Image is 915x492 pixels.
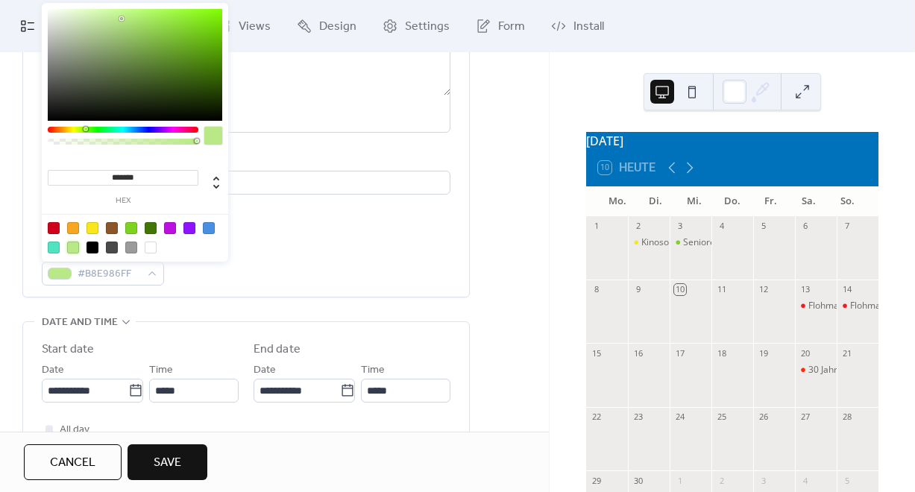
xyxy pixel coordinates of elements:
div: 27 [799,411,811,423]
div: #9B9B9B [125,242,137,253]
span: Time [361,362,385,379]
div: #4A4A4A [106,242,118,253]
div: #F5A623 [67,222,79,234]
div: Do. [713,186,751,216]
div: 13 [799,284,811,295]
div: 26 [758,411,769,423]
div: 3 [758,475,769,486]
span: Form [498,18,525,36]
div: 17 [674,347,685,359]
div: #9013FE [183,222,195,234]
span: Date and time [42,314,118,332]
div: 30 Jahre PSV - Sportlerball [795,364,837,376]
div: #D0021B [48,222,60,234]
div: So. [828,186,867,216]
div: Senioren Tanztee [670,236,711,249]
div: #FFFFFF [145,242,157,253]
div: 19 [758,347,769,359]
div: 7 [841,221,852,232]
div: Mi. [675,186,713,216]
div: Flohmarkt Wismar [808,300,884,312]
div: Flohmarkt Wismar [837,300,878,312]
div: End date [254,341,301,359]
div: 10 [674,284,685,295]
div: Location [42,151,447,168]
label: hex [48,197,198,205]
div: 9 [632,284,644,295]
div: 4 [799,475,811,486]
div: 16 [632,347,644,359]
div: #50E3C2 [48,242,60,253]
a: Views [205,6,282,46]
div: #4A90E2 [203,222,215,234]
div: Mo. [598,186,636,216]
a: Settings [371,6,461,46]
span: Time [149,362,173,379]
div: 22 [591,411,602,423]
div: Fr. [752,186,790,216]
a: Install [540,6,615,46]
span: Cancel [50,454,95,472]
div: #8B572A [106,222,118,234]
span: Date [254,362,276,379]
div: #B8E986 [67,242,79,253]
div: 14 [841,284,852,295]
div: 8 [591,284,602,295]
div: 25 [716,411,727,423]
div: [DATE] [586,132,878,150]
span: Views [239,18,271,36]
div: 30 [632,475,644,486]
span: Design [319,18,356,36]
div: 18 [716,347,727,359]
span: #B8E986FF [78,265,140,283]
div: 11 [716,284,727,295]
span: Settings [405,18,450,36]
button: Cancel [24,444,122,480]
div: 1 [674,475,685,486]
div: 2 [716,475,727,486]
div: Kinosommer Wismar [628,236,670,249]
div: Start date [42,341,94,359]
div: 3 [674,221,685,232]
div: 4 [716,221,727,232]
div: 23 [632,411,644,423]
div: #417505 [145,222,157,234]
div: #7ED321 [125,222,137,234]
div: 15 [591,347,602,359]
div: 2 [632,221,644,232]
div: 21 [841,347,852,359]
div: Kinosommer Wismar [641,236,729,249]
span: Install [573,18,604,36]
div: 20 [799,347,811,359]
div: Di. [637,186,675,216]
div: 28 [841,411,852,423]
div: Senioren Tanztee [683,236,756,249]
div: 6 [799,221,811,232]
div: 5 [758,221,769,232]
div: #F8E71C [87,222,98,234]
a: Design [286,6,368,46]
button: Save [128,444,207,480]
div: 24 [674,411,685,423]
div: #BD10E0 [164,222,176,234]
div: #000000 [87,242,98,253]
div: 1 [591,221,602,232]
span: Date [42,362,64,379]
a: My Events [9,6,107,46]
div: 12 [758,284,769,295]
div: Flohmarkt Wismar [795,300,837,312]
a: Form [465,6,536,46]
span: Save [154,454,181,472]
div: 29 [591,475,602,486]
div: 5 [841,475,852,486]
div: Sa. [790,186,828,216]
span: All day [60,421,89,439]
